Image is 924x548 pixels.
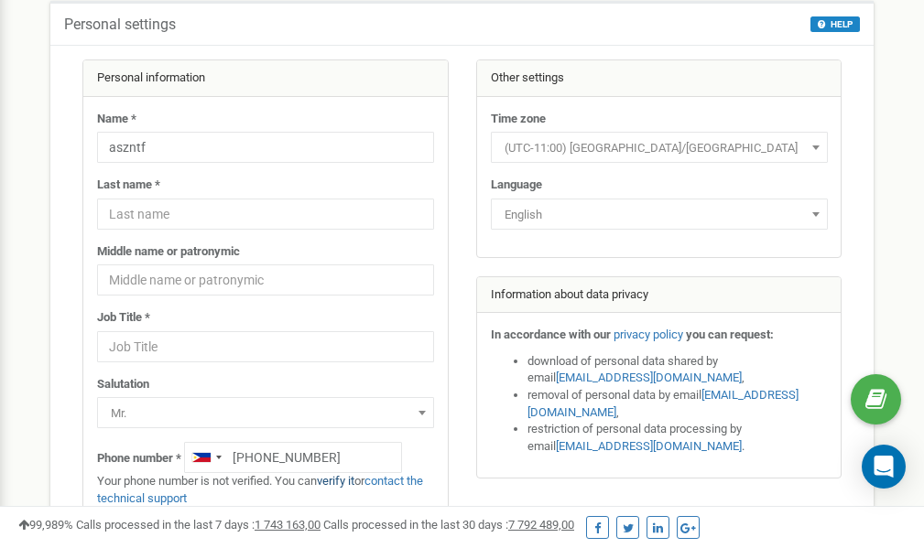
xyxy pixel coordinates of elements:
[185,443,227,472] div: Telephone country code
[491,328,611,341] strong: In accordance with our
[491,132,828,163] span: (UTC-11:00) Pacific/Midway
[527,353,828,387] li: download of personal data shared by email ,
[97,473,434,507] p: Your phone number is not verified. You can or
[508,518,574,532] u: 7 792 489,00
[491,199,828,230] span: English
[184,442,402,473] input: +1-800-555-55-55
[97,309,150,327] label: Job Title *
[556,439,742,453] a: [EMAIL_ADDRESS][DOMAIN_NAME]
[97,376,149,393] label: Salutation
[862,445,906,489] div: Open Intercom Messenger
[97,132,434,163] input: Name
[527,387,828,421] li: removal of personal data by email ,
[97,111,136,128] label: Name *
[556,371,742,384] a: [EMAIL_ADDRESS][DOMAIN_NAME]
[97,331,434,362] input: Job Title
[103,401,428,426] span: Mr.
[527,421,828,455] li: restriction of personal data processing by email .
[323,518,574,532] span: Calls processed in the last 30 days :
[64,16,176,33] h5: Personal settings
[686,328,774,341] strong: you can request:
[97,397,434,428] span: Mr.
[527,388,799,419] a: [EMAIL_ADDRESS][DOMAIN_NAME]
[810,16,860,32] button: HELP
[97,474,423,505] a: contact the technical support
[255,518,321,532] u: 1 743 163,00
[18,518,73,532] span: 99,989%
[497,202,821,228] span: English
[97,450,181,467] label: Phone number *
[477,60,842,97] div: Other settings
[317,474,354,488] a: verify it
[83,60,448,97] div: Personal information
[491,177,542,194] label: Language
[97,199,434,230] input: Last name
[97,177,160,194] label: Last name *
[497,135,821,161] span: (UTC-11:00) Pacific/Midway
[614,328,683,341] a: privacy policy
[477,277,842,314] div: Information about data privacy
[491,111,546,128] label: Time zone
[97,243,240,261] label: Middle name or patronymic
[76,518,321,532] span: Calls processed in the last 7 days :
[97,264,434,295] input: Middle name or patronymic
